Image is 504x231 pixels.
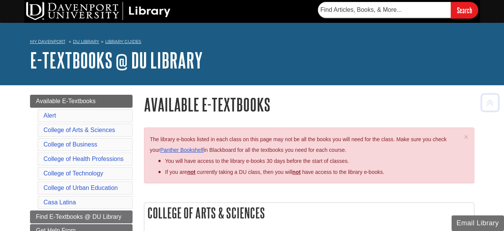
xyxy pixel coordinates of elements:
a: College of Technology [44,170,103,177]
span: Find E-Textbooks @ DU Library [36,213,122,220]
h2: College of Arts & Sciences [144,203,474,223]
img: DU Library [26,2,171,20]
h1: Available E-Textbooks [144,95,474,114]
span: The library e-books listed in each class on this page may not be all the books you will need for ... [150,136,447,153]
a: DU Library [73,39,99,44]
button: Close [464,133,468,141]
strong: not [187,169,196,175]
span: You will have access to the library e-books 30 days before the start of classes. [165,158,349,164]
span: If you are currently taking a DU class, then you will have access to the library e-books. [165,169,384,175]
span: Available E-Textbooks [36,98,96,104]
a: College of Urban Education [44,185,118,191]
nav: breadcrumb [30,37,474,49]
a: Casa Latina [44,199,76,206]
a: College of Business [44,141,97,148]
span: × [464,132,468,141]
a: Panther Bookshelf [160,147,204,153]
a: College of Arts & Sciences [44,127,115,133]
u: not [292,169,301,175]
input: Find Articles, Books, & More... [318,2,451,18]
button: Email Library [452,215,504,231]
a: My Davenport [30,38,65,45]
a: Find E-Textbooks @ DU Library [30,210,133,223]
a: Back to Top [478,97,502,108]
a: Available E-Textbooks [30,95,133,108]
a: College of Health Professions [44,156,124,162]
form: Searches DU Library's articles, books, and more [318,2,478,18]
a: Alert [44,112,56,119]
a: E-Textbooks @ DU Library [30,48,203,72]
input: Search [451,2,478,18]
a: Library Guides [105,39,141,44]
